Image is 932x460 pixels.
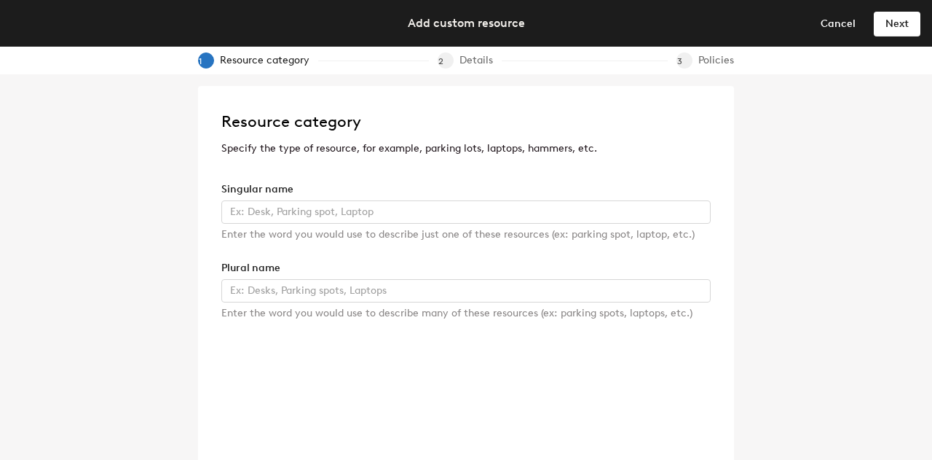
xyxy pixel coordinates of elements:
div: Enter the word you would use to describe many of these resources (ex: parking spots, laptops, etc.) [221,305,711,321]
span: 1 [199,56,216,66]
div: Add custom resource [408,14,525,32]
span: 3 [677,56,695,66]
input: Ex: Desk, Parking spot, Laptop [221,200,711,224]
div: Details [459,52,502,69]
input: Ex: Desks, Parking spots, Laptops [221,279,711,303]
span: Next [885,17,909,30]
span: Cancel [821,17,856,30]
div: Plural name [221,260,711,276]
button: Next [874,12,920,35]
p: Specify the type of resource, for example, parking lots, laptops, hammers, etc. [221,141,711,157]
div: Policies [698,52,734,69]
span: 2 [438,56,456,66]
div: Resource category [220,52,318,69]
button: Cancel [808,12,868,35]
h2: Resource category [221,109,711,135]
div: Singular name [221,182,711,198]
div: Enter the word you would use to describe just one of these resources (ex: parking spot, laptop, e... [221,227,711,243]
